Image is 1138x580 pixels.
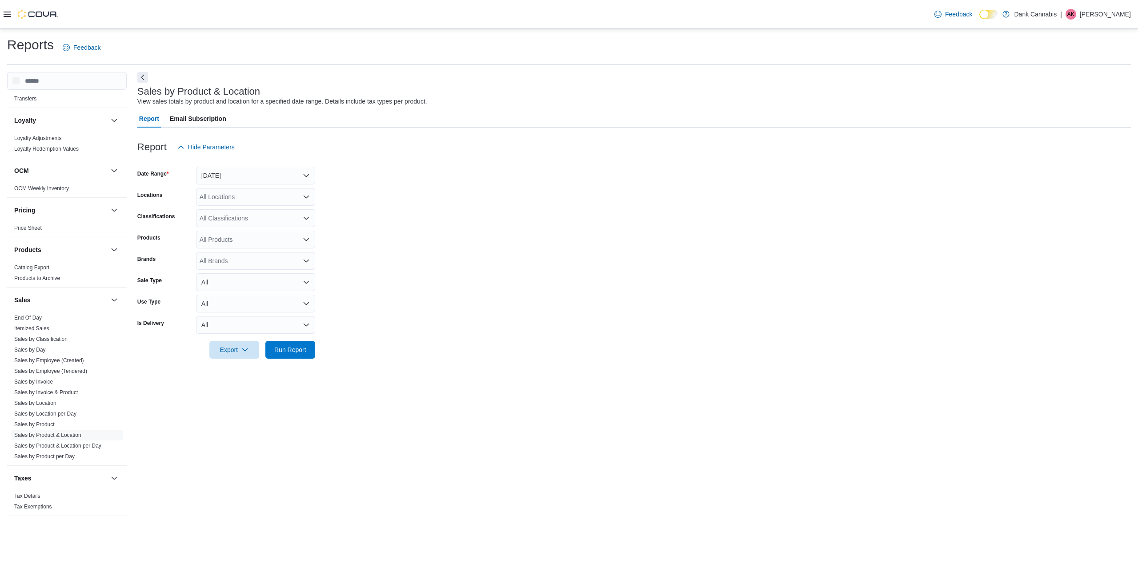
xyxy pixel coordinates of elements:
[1060,9,1062,20] p: |
[14,443,101,449] a: Sales by Product & Location per Day
[14,410,76,417] span: Sales by Location per Day
[109,473,120,484] button: Taxes
[137,192,163,199] label: Locations
[14,378,53,385] span: Sales by Invoice
[14,493,40,499] a: Tax Details
[14,275,60,282] span: Products to Archive
[109,165,120,176] button: OCM
[14,400,56,407] span: Sales by Location
[137,86,260,97] h3: Sales by Product & Location
[137,298,160,305] label: Use Type
[109,295,120,305] button: Sales
[7,262,127,287] div: Products
[14,96,36,102] a: Transfers
[7,183,127,197] div: OCM
[14,336,68,342] a: Sales by Classification
[1066,9,1076,20] div: Arshi Kalkat
[196,273,315,291] button: All
[7,223,127,237] div: Pricing
[14,346,46,353] span: Sales by Day
[303,215,310,222] button: Open list of options
[109,244,120,255] button: Products
[14,379,53,385] a: Sales by Invoice
[7,36,54,54] h1: Reports
[14,389,78,396] a: Sales by Invoice & Product
[14,116,107,125] button: Loyalty
[7,312,127,465] div: Sales
[14,166,29,175] h3: OCM
[14,145,79,152] span: Loyalty Redemption Values
[137,170,169,177] label: Date Range
[14,296,107,304] button: Sales
[196,316,315,334] button: All
[14,245,107,254] button: Products
[109,205,120,216] button: Pricing
[274,345,306,354] span: Run Report
[303,193,310,200] button: Open list of options
[945,10,972,19] span: Feedback
[14,325,49,332] a: Itemized Sales
[14,275,60,281] a: Products to Archive
[137,256,156,263] label: Brands
[14,185,69,192] a: OCM Weekly Inventory
[14,357,84,364] a: Sales by Employee (Created)
[209,341,259,359] button: Export
[1014,9,1057,20] p: Dank Cannabis
[137,142,167,152] h3: Report
[14,368,87,374] a: Sales by Employee (Tendered)
[303,236,310,243] button: Open list of options
[137,277,162,284] label: Sale Type
[137,320,164,327] label: Is Delivery
[170,110,226,128] span: Email Subscription
[14,503,52,510] span: Tax Exemptions
[303,257,310,264] button: Open list of options
[14,264,49,271] a: Catalog Export
[14,146,79,152] a: Loyalty Redemption Values
[265,341,315,359] button: Run Report
[14,135,62,142] span: Loyalty Adjustments
[196,295,315,312] button: All
[137,72,148,83] button: Next
[1067,9,1074,20] span: AK
[73,43,100,52] span: Feedback
[14,245,41,254] h3: Products
[14,442,101,449] span: Sales by Product & Location per Day
[979,10,998,19] input: Dark Mode
[14,400,56,406] a: Sales by Location
[174,138,238,156] button: Hide Parameters
[14,368,87,375] span: Sales by Employee (Tendered)
[14,225,42,231] a: Price Sheet
[188,143,235,152] span: Hide Parameters
[14,116,36,125] h3: Loyalty
[14,206,107,215] button: Pricing
[7,133,127,158] div: Loyalty
[14,492,40,500] span: Tax Details
[14,474,32,483] h3: Taxes
[59,39,104,56] a: Feedback
[14,166,107,175] button: OCM
[139,110,159,128] span: Report
[137,234,160,241] label: Products
[14,296,31,304] h3: Sales
[14,421,55,428] a: Sales by Product
[7,491,127,516] div: Taxes
[14,432,81,438] a: Sales by Product & Location
[14,314,42,321] span: End Of Day
[14,474,107,483] button: Taxes
[14,336,68,343] span: Sales by Classification
[14,411,76,417] a: Sales by Location per Day
[14,95,36,102] span: Transfers
[137,213,175,220] label: Classifications
[14,432,81,439] span: Sales by Product & Location
[14,315,42,321] a: End Of Day
[14,347,46,353] a: Sales by Day
[14,504,52,510] a: Tax Exemptions
[14,453,75,460] a: Sales by Product per Day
